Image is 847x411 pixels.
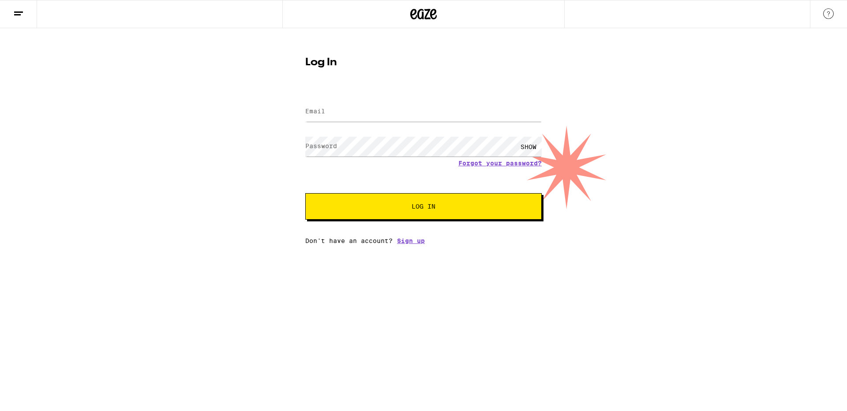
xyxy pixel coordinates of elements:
h1: Log In [305,57,542,68]
label: Password [305,142,337,149]
label: Email [305,108,325,115]
a: Sign up [397,237,425,244]
div: Don't have an account? [305,237,542,244]
input: Email [305,102,542,122]
button: Log In [305,193,542,220]
span: Log In [412,203,435,209]
a: Forgot your password? [458,160,542,167]
div: SHOW [515,137,542,157]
